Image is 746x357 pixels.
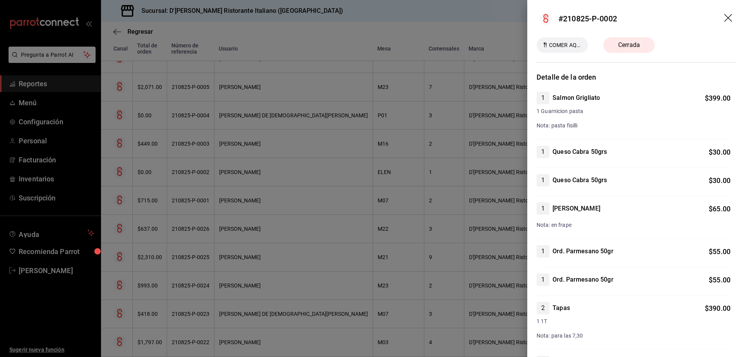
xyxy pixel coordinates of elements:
span: 2 [537,303,549,313]
h4: Ord. Parmesano 50gr [553,275,614,284]
span: $ 55.00 [709,276,730,284]
span: $ 399.00 [705,94,730,102]
span: $ 30.00 [709,176,730,185]
span: 1 [537,204,549,213]
span: Nota: pasta fisilli [537,122,578,129]
span: COMER AQUÍ [546,41,585,49]
h4: Ord. Parmesano 50gr [553,247,614,256]
h4: Queso Cabra 50grs [553,147,607,157]
span: $ 390.00 [705,304,730,312]
h3: Detalle de la orden [537,72,737,82]
h4: [PERSON_NAME] [553,204,600,213]
span: $ 30.00 [709,148,730,156]
span: 1 [537,93,549,103]
span: 1 [537,275,549,284]
h4: Salmon Grigliato [553,93,600,103]
div: #210825-P-0002 [558,13,617,24]
span: $ 55.00 [709,247,730,256]
span: 1 [537,147,549,157]
button: drag [724,14,734,23]
span: 1 [537,176,549,185]
h4: Tapas [553,303,570,313]
h4: Queso Cabra 50grs [553,176,607,185]
span: Nota: para las 7,30 [537,333,583,339]
span: 1 [537,247,549,256]
span: 1 1T [537,317,730,326]
span: $ 65.00 [709,205,730,213]
span: Cerrada [614,40,645,50]
span: 1 Guarnicion pasta [537,107,730,115]
span: Nota: en frape [537,222,572,228]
